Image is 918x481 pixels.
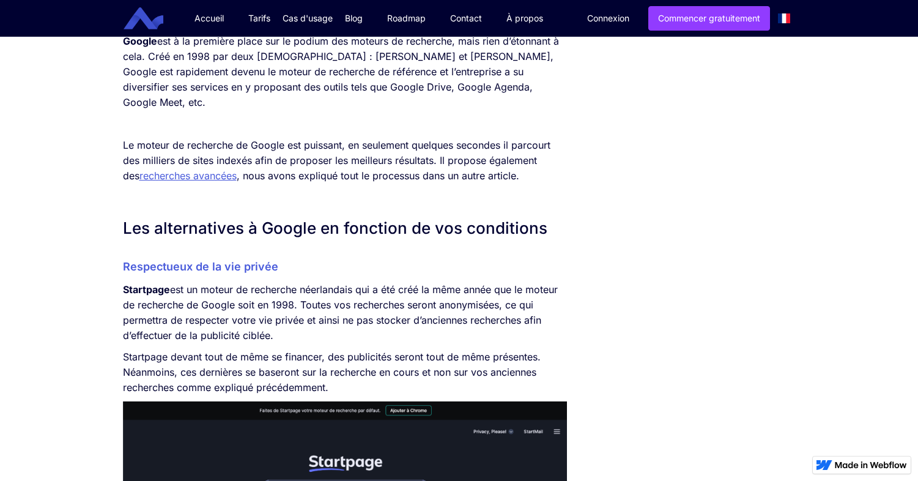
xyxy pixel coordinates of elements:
[648,6,770,31] a: Commencer gratuitement
[123,35,157,47] strong: Google
[139,170,237,182] a: recherches avancées
[123,190,568,205] p: ‍
[123,116,568,132] p: ‍
[123,34,568,110] p: est à la première place sur le podium des moteurs de recherche, mais rien d’étonnant à cela. Créé...
[835,461,907,469] img: Made in Webflow
[133,7,172,30] a: home
[123,138,568,184] p: Le moteur de recherche de Google est puissant, en seulement quelques secondes il parcourt des mil...
[123,349,568,395] p: Startpage devant tout de même se financer, des publicités seront tout de même présentes. Néanmoin...
[123,217,568,239] h2: Les alternatives à Google en fonction de vos conditions
[123,258,568,276] h3: Respectueux de la vie privée
[123,283,170,296] strong: Startpage
[123,282,568,343] p: est un moteur de recherche néerlandais qui a été créé la même année que le moteur de recherche de...
[283,12,333,24] div: Cas d'usage
[578,7,639,30] a: Connexion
